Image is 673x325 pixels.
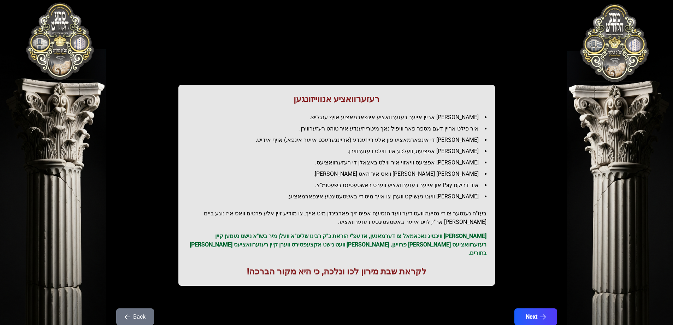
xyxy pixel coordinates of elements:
h1: רעזערוואציע אנווייזונגען [187,93,486,105]
li: [PERSON_NAME] וועט געשיקט ווערן צו אייך מיט די באשטעטיגטע אינפארמאציע. [193,192,486,201]
li: איר פילט אריין דעם מספר פאר וויפיל נאך מיטרייזענדע איר טוהט רעזערווירן. [193,124,486,133]
li: [PERSON_NAME] אפציעס וויאזוי איר ווילט באצאלן די רעזערוואציעס. [193,158,486,167]
li: איר דריקט Pay און אייער רעזערוואציע ווערט באשטעטיגט בשעטומ"צ. [193,181,486,190]
h2: בעז"ה נענטער צו די נסיעה וועט דער וועד הנסיעה אפיס זיך פארבינדן מיט אייך, צו מודיע זיין אלע פרטים... [187,209,486,226]
li: [PERSON_NAME] [PERSON_NAME] וואס איר האט [PERSON_NAME]. [193,170,486,178]
li: [PERSON_NAME] די אינפארמאציע פון אלע רייזענדע (אריינגערעכט אייער אינפא.) אויף אידיש. [193,136,486,144]
h1: לקראת שבת מירון לכו ונלכה, כי היא מקור הברכה! [187,266,486,277]
p: [PERSON_NAME] וויכטיג נאכאמאל צו דערמאנען, אז עפ"י הוראת כ"ק רבינו שליט"א וועלן מיר בשו"א נישט נע... [187,232,486,257]
li: [PERSON_NAME] אריין אייער רעזערוואציע אינפארמאציע אויף ענגליש. [193,113,486,122]
li: [PERSON_NAME] אפציעס, וועלכע איר ווילט רעזערווירן. [193,147,486,156]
